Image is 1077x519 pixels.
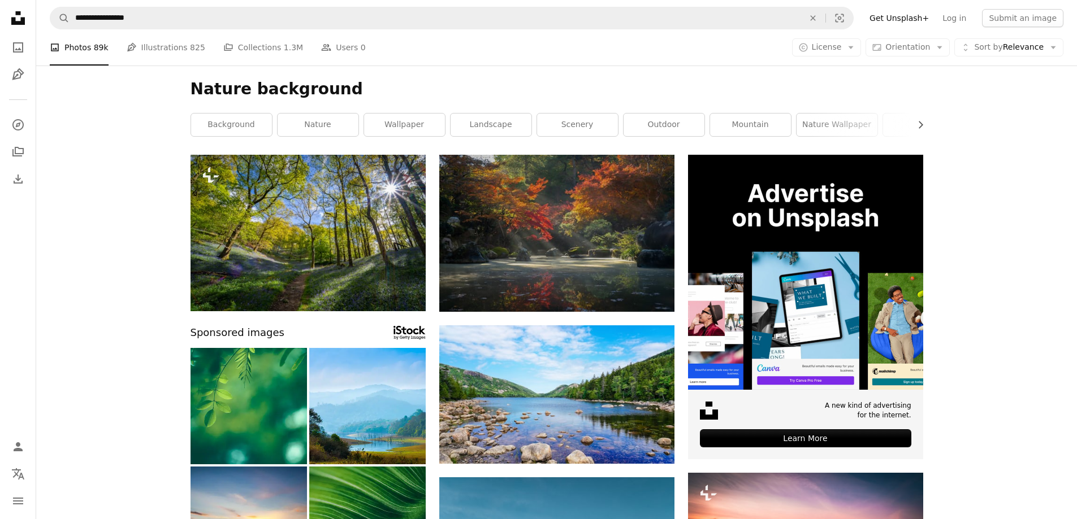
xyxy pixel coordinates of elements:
[936,9,973,27] a: Log in
[974,42,1002,51] span: Sort by
[190,41,205,54] span: 825
[7,168,29,190] a: Download History
[361,41,366,54] span: 0
[974,42,1044,53] span: Relevance
[688,155,923,390] img: file-1635990755334-4bfd90f37242image
[223,29,303,66] a: Collections 1.3M
[910,114,923,136] button: scroll list to the right
[812,42,842,51] span: License
[284,41,303,54] span: 1.3M
[127,29,205,66] a: Illustrations 825
[688,155,923,459] a: A new kind of advertisingfor the internet.Learn More
[7,63,29,86] a: Illustrations
[439,389,674,399] a: green mountains and green trees beside river under blue sky during daytime
[191,348,307,464] img: Leaf Background
[191,114,272,136] a: background
[801,7,825,29] button: Clear
[7,490,29,512] button: Menu
[321,29,366,66] a: Users 0
[792,38,862,56] button: License
[982,9,1063,27] button: Submit an image
[191,155,426,311] img: the sun shines through the trees in the woods
[7,435,29,458] a: Log in / Sign up
[7,463,29,485] button: Language
[191,325,284,341] span: Sponsored images
[451,114,531,136] a: landscape
[7,36,29,59] a: Photos
[191,79,923,99] h1: Nature background
[624,114,704,136] a: outdoor
[866,38,950,56] button: Orientation
[278,114,358,136] a: nature
[700,429,911,447] div: Learn More
[7,141,29,163] a: Collections
[439,155,674,312] img: red and green trees beside river during daytime
[954,38,1063,56] button: Sort byRelevance
[863,9,936,27] a: Get Unsplash+
[50,7,854,29] form: Find visuals sitewide
[826,7,853,29] button: Visual search
[797,114,877,136] a: nature wallpaper
[710,114,791,136] a: mountain
[825,401,911,420] span: A new kind of advertising for the internet.
[7,114,29,136] a: Explore
[50,7,70,29] button: Search Unsplash
[439,325,674,464] img: green mountains and green trees beside river under blue sky during daytime
[537,114,618,136] a: scenery
[439,228,674,238] a: red and green trees beside river during daytime
[700,402,718,420] img: file-1631678316303-ed18b8b5cb9cimage
[364,114,445,136] a: wallpaper
[191,228,426,238] a: the sun shines through the trees in the woods
[885,42,930,51] span: Orientation
[883,114,964,136] a: water
[309,348,426,464] img: beautiful landscape at mystical day with mountains and lake, travel background, Periyar National ...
